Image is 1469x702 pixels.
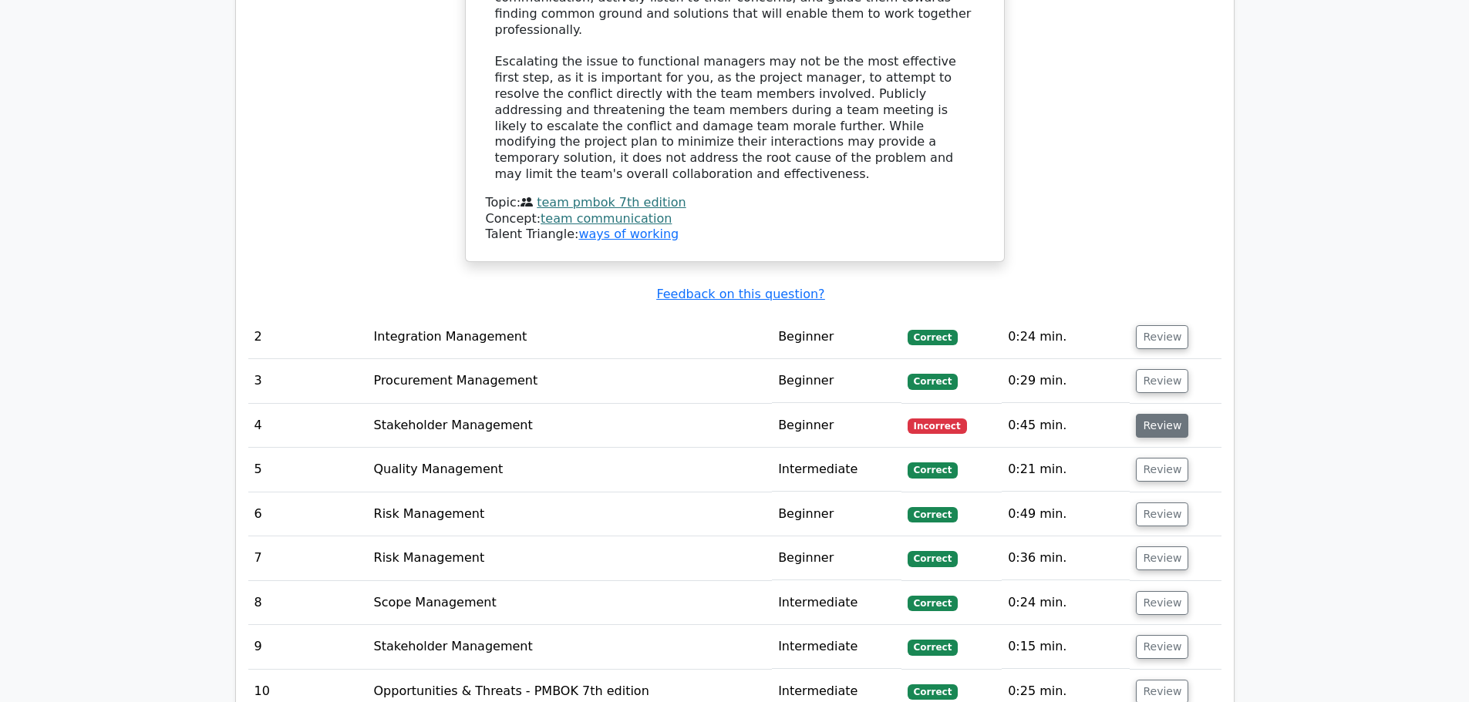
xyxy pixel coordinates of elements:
[908,640,958,655] span: Correct
[248,448,368,492] td: 5
[248,492,368,536] td: 6
[248,315,368,359] td: 2
[1002,581,1130,625] td: 0:24 min.
[908,507,958,522] span: Correct
[1136,591,1188,615] button: Review
[537,195,686,210] a: team pmbok 7th edition
[578,227,679,241] a: ways of working
[908,330,958,345] span: Correct
[486,195,984,211] div: Topic:
[1002,315,1130,359] td: 0:24 min.
[908,418,967,434] span: Incorrect
[368,536,773,580] td: Risk Management
[772,536,901,580] td: Beginner
[248,536,368,580] td: 7
[1136,325,1188,349] button: Review
[772,404,901,448] td: Beginner
[772,315,901,359] td: Beginner
[248,404,368,448] td: 4
[908,462,958,478] span: Correct
[1002,625,1130,669] td: 0:15 min.
[1002,359,1130,403] td: 0:29 min.
[368,492,773,536] td: Risk Management
[772,448,901,492] td: Intermediate
[368,448,773,492] td: Quality Management
[908,596,958,611] span: Correct
[368,581,773,625] td: Scope Management
[1136,414,1188,438] button: Review
[1002,492,1130,536] td: 0:49 min.
[1136,369,1188,393] button: Review
[1136,546,1188,570] button: Review
[656,287,824,301] a: Feedback on this question?
[772,492,901,536] td: Beginner
[772,625,901,669] td: Intermediate
[1136,458,1188,482] button: Review
[248,581,368,625] td: 8
[248,625,368,669] td: 9
[368,625,773,669] td: Stakeholder Management
[1002,404,1130,448] td: 0:45 min.
[908,374,958,389] span: Correct
[368,315,773,359] td: Integration Management
[368,404,773,448] td: Stakeholder Management
[1136,502,1188,526] button: Review
[908,551,958,566] span: Correct
[368,359,773,403] td: Procurement Management
[248,359,368,403] td: 3
[1002,536,1130,580] td: 0:36 min.
[908,684,958,700] span: Correct
[1002,448,1130,492] td: 0:21 min.
[772,581,901,625] td: Intermediate
[772,359,901,403] td: Beginner
[541,211,672,226] a: team communication
[486,211,984,227] div: Concept:
[1136,635,1188,659] button: Review
[486,195,984,243] div: Talent Triangle:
